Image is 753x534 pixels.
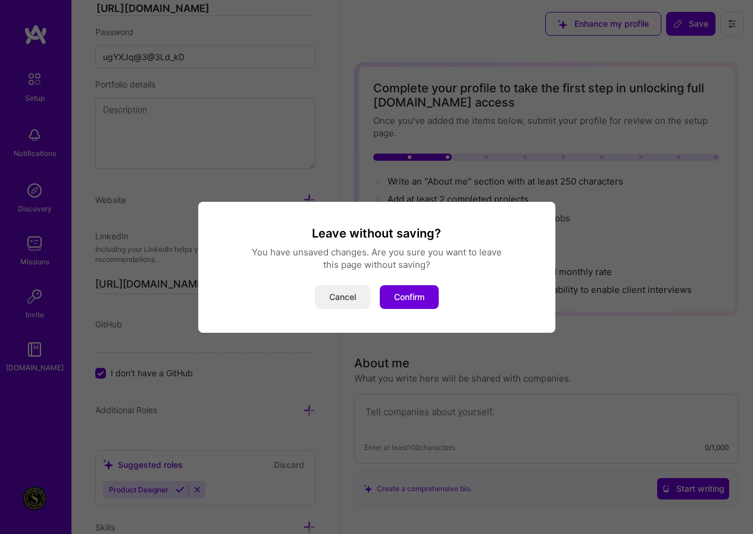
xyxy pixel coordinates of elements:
button: Confirm [380,285,439,309]
h3: Leave without saving? [213,226,541,241]
div: You have unsaved changes. Are you sure you want to leave [213,246,541,258]
div: this page without saving? [213,258,541,271]
button: Cancel [315,285,370,309]
div: modal [198,202,555,333]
